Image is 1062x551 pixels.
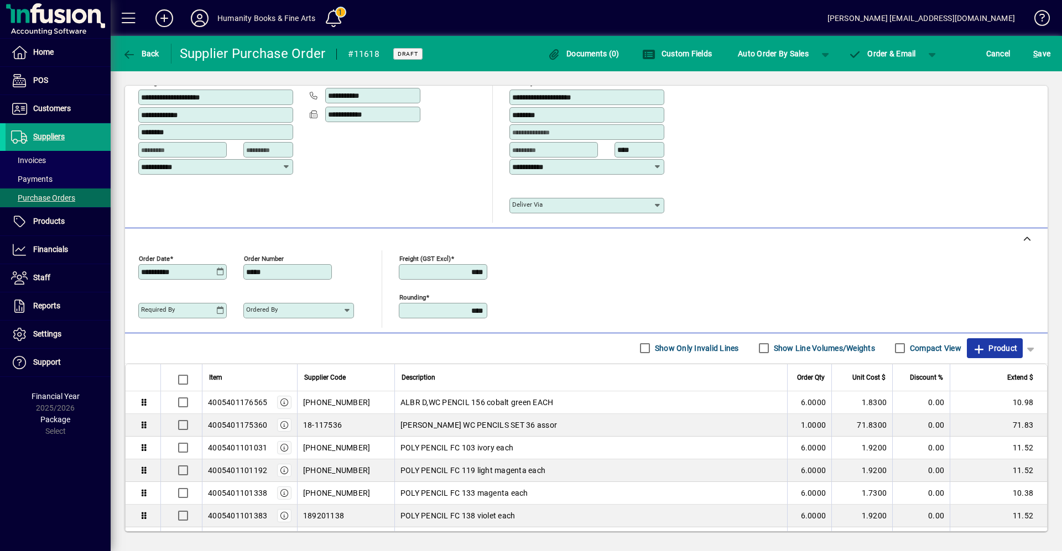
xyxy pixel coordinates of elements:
span: Settings [33,329,61,338]
button: Cancel [983,44,1013,64]
td: 11.52 [950,527,1047,550]
span: Description [402,371,435,384]
td: 10.38 [950,482,1047,505]
td: 1.9200 [831,527,892,550]
td: 0.00 [892,527,950,550]
span: Product [972,339,1017,357]
span: Custom Fields [642,49,712,58]
td: 71.8300 [831,414,892,437]
a: Settings [6,321,111,348]
td: [PHONE_NUMBER] [297,482,394,505]
mat-label: Freight (GST excl) [399,254,451,262]
div: 4005401101031 [208,442,267,453]
td: [PHONE_NUMBER] [297,459,394,482]
a: Home [6,39,111,66]
td: 18-117536 [297,414,394,437]
a: Products [6,208,111,235]
span: Unit Cost $ [852,371,886,384]
mat-label: Ordered by [246,306,278,313]
span: Staff [33,273,50,282]
a: Purchase Orders [6,188,111,207]
div: 4005401101383 [208,510,267,521]
button: Custom Fields [639,44,715,64]
div: Supplier Purchase Order [180,45,326,62]
a: POS [6,67,111,95]
span: Order Qty [797,371,825,384]
span: Documents (0) [548,49,619,58]
td: [PHONE_NUMBER] [297,527,394,550]
td: 1.9200 [831,459,892,482]
td: 0.00 [892,414,950,437]
td: 6.0000 [787,459,831,482]
span: Order & Email [848,49,916,58]
div: Humanity Books & Fine Arts [217,9,316,27]
button: Documents (0) [545,44,622,64]
div: #11618 [348,45,379,63]
span: Suppliers [33,132,65,141]
td: 6.0000 [787,505,831,527]
td: 6.0000 [787,527,831,550]
td: 10.98 [950,391,1047,414]
div: [PERSON_NAME] [EMAIL_ADDRESS][DOMAIN_NAME] [827,9,1015,27]
td: 0.00 [892,505,950,527]
mat-label: Rounding [399,293,426,301]
td: 11.52 [950,505,1047,527]
mat-label: Order date [139,254,170,262]
td: 0.00 [892,459,950,482]
span: POLY PENCIL FC 103 ivory each [400,442,513,453]
a: Knowledge Base [1026,2,1048,38]
span: Products [33,217,65,225]
td: 1.9200 [831,505,892,527]
button: Auto Order By Sales [732,44,814,64]
span: Reports [33,301,60,310]
span: POS [33,76,48,85]
button: Order & Email [843,44,922,64]
span: Package [40,415,70,424]
td: 1.7300 [831,482,892,505]
div: 4005401176565 [208,397,267,408]
td: 6.0000 [787,437,831,459]
td: [PHONE_NUMBER] [297,437,394,459]
span: Back [122,49,159,58]
span: Customers [33,104,71,113]
div: 4005401175360 [208,419,267,431]
span: Invoices [11,156,46,165]
span: Supplier Code [304,371,346,384]
span: Discount % [910,371,943,384]
label: Show Only Invalid Lines [653,343,739,354]
td: 189201138 [297,505,394,527]
span: Support [33,358,61,366]
span: Financials [33,245,68,254]
span: [PERSON_NAME] WC PENCILS SET 36 assor [400,419,557,431]
app-page-header-button: Back [111,44,171,64]
span: POLY PENCIL FC 119 light magenta each [400,465,545,476]
span: POLY PENCIL FC 138 violet each [400,510,516,521]
span: Item [209,371,222,384]
div: 4005401101338 [208,487,267,498]
td: 1.8300 [831,391,892,414]
span: Auto Order By Sales [738,45,809,62]
button: Save [1030,44,1053,64]
button: Back [119,44,162,64]
mat-label: Deliver via [512,201,543,208]
td: 0.00 [892,391,950,414]
span: Cancel [986,45,1011,62]
span: Payments [11,175,53,183]
a: Financials [6,236,111,264]
span: ALBR D,WC PENCIL 156 cobalt green EACH [400,397,554,408]
div: 4005401101192 [208,465,267,476]
td: 1.9200 [831,437,892,459]
span: Extend $ [1007,371,1033,384]
label: Show Line Volumes/Weights [772,343,875,354]
a: Payments [6,170,111,188]
button: Product [967,338,1023,358]
span: ave [1033,45,1050,62]
span: Draft [398,50,418,57]
td: 11.52 [950,459,1047,482]
span: S [1033,49,1038,58]
span: POLY PENCIL FC 133 magenta each [400,487,528,498]
td: 6.0000 [787,391,831,414]
a: Support [6,349,111,376]
td: 0.00 [892,437,950,459]
button: Add [147,8,182,28]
